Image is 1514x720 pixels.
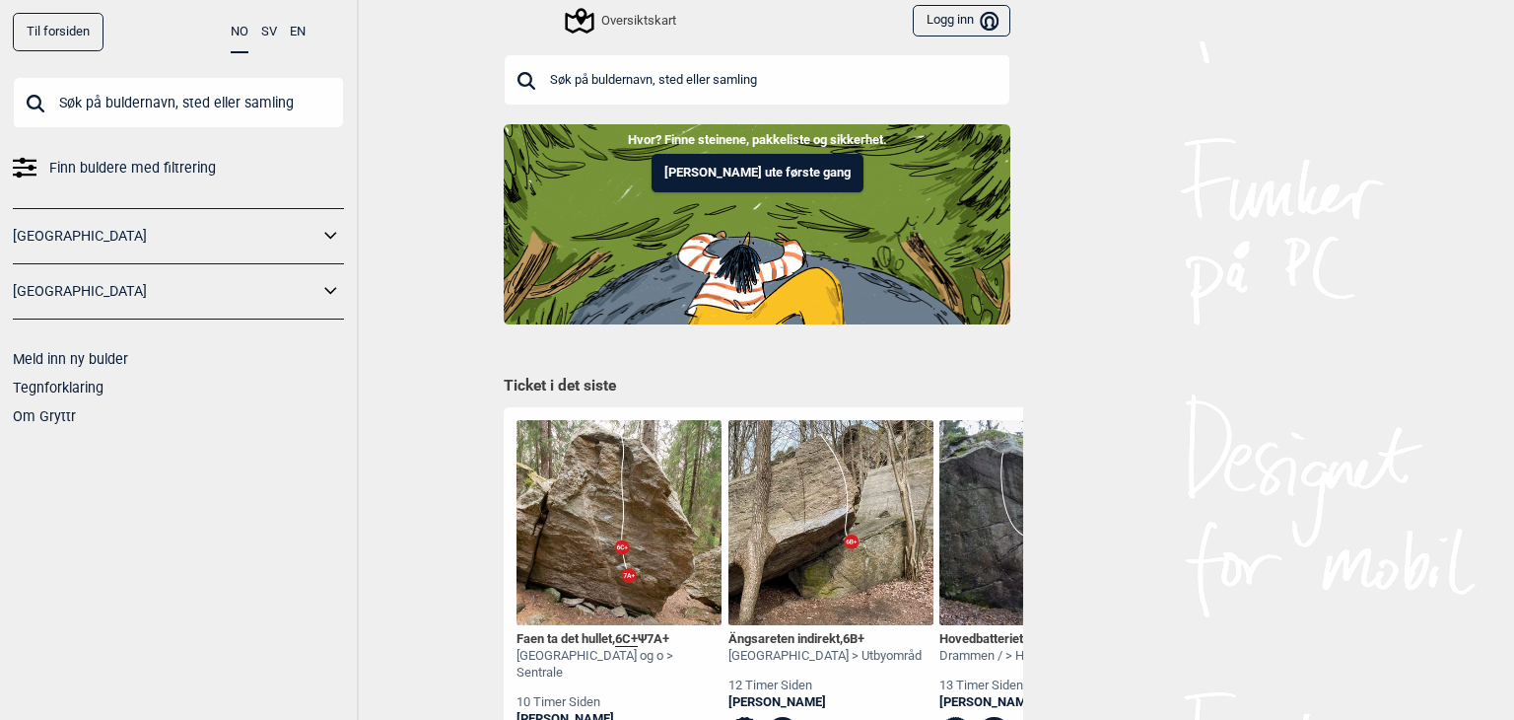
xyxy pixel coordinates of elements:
[13,277,318,306] a: [GEOGRAPHIC_DATA]
[939,631,1053,648] div: Hovedbatteriet ,
[939,694,1053,711] a: [PERSON_NAME]
[49,154,216,182] span: Finn buldere med filtrering
[568,9,676,33] div: Oversiktskart
[516,420,722,625] img: Faen ta det hullet
[843,631,864,646] span: 6B+
[15,130,1499,150] p: Hvor? Finne steinene, pakkeliste og sikkerhet.
[13,77,344,128] input: Søk på buldernavn, sted eller samling
[728,648,922,665] div: [GEOGRAPHIC_DATA] > Utbyområd
[516,631,722,648] div: Faen ta det hullet , Ψ
[504,54,1010,106] input: Søk på buldernavn, sted eller samling
[290,13,306,51] button: EN
[516,694,722,711] div: 10 timer siden
[13,13,103,51] a: Til forsiden
[939,678,1053,694] div: 13 timer siden
[728,420,933,625] img: Angsareten indirekt 230414
[13,154,344,182] a: Finn buldere med filtrering
[939,420,1144,625] img: Hovedbatteriet 211123
[913,5,1010,37] button: Logg inn
[231,13,248,53] button: NO
[261,13,277,51] button: SV
[615,631,638,647] span: 6C+
[652,154,863,192] button: [PERSON_NAME] ute første gang
[13,380,103,396] a: Tegnforklaring
[516,648,722,682] div: [GEOGRAPHIC_DATA] og o > Sentrale
[13,222,318,251] a: [GEOGRAPHIC_DATA]
[728,694,922,711] a: [PERSON_NAME]
[647,631,669,646] span: 7A+
[13,351,128,367] a: Meld inn ny bulder
[13,408,76,424] a: Om Gryttr
[728,631,922,648] div: Ängsareten indirekt ,
[504,376,1010,397] h1: Ticket i det siste
[504,124,1010,324] img: Indoor to outdoor
[939,648,1053,665] div: Drammen / > Hurum
[728,678,922,694] div: 12 timer siden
